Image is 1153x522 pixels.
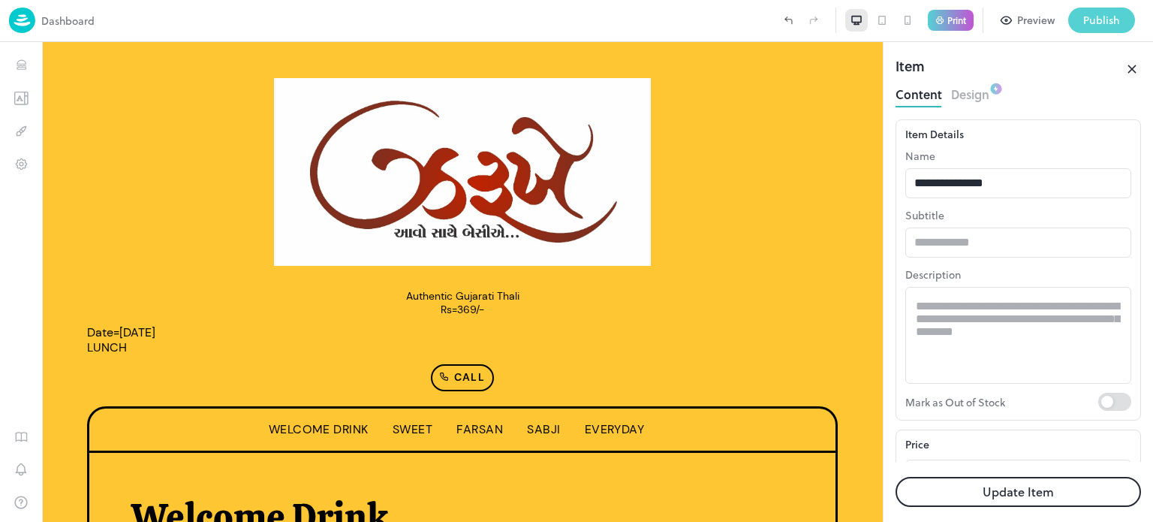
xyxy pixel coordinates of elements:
button: Update Item [896,477,1141,507]
button: Publish [1068,8,1135,33]
label: Undo (Ctrl + Z) [775,8,801,33]
div: Publish [1083,12,1120,29]
span: Farsan [414,379,461,395]
img: 17188790099189qxl2auw81m.png%3Ft%3D1718879001406 [585,352,734,502]
button: Design [951,83,989,103]
label: Redo (Ctrl + Y) [801,8,826,33]
div: Item Details [905,126,1131,142]
span: Sabji [485,379,518,395]
button: Preview [992,8,1064,33]
span: Sweet [351,379,390,395]
p: Price [905,436,929,452]
p: Print [947,16,966,25]
p: Subtitle [905,207,1131,223]
span: Welcome Drink [227,379,327,395]
button: Content [896,83,942,103]
p: Dashboard [41,13,95,29]
p: Description [905,267,1131,282]
div: Preview [1017,12,1055,29]
p: Welcome Drink [89,453,760,499]
p: Call [395,327,443,345]
p: Mark as Out of Stock [905,393,1098,411]
span: Date=[DATE] LUNCH [45,282,113,313]
a: Call [389,322,452,349]
img: logo-86c26b7e.jpg [9,8,35,33]
p: Name [905,148,1131,164]
span: Everyday [543,379,603,395]
img: 17566240397566l6itmlrnh6.jpeg [232,36,609,224]
h1: Authentic Gujarati Thali Rs=369/- [45,248,796,274]
div: Item [896,56,925,83]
